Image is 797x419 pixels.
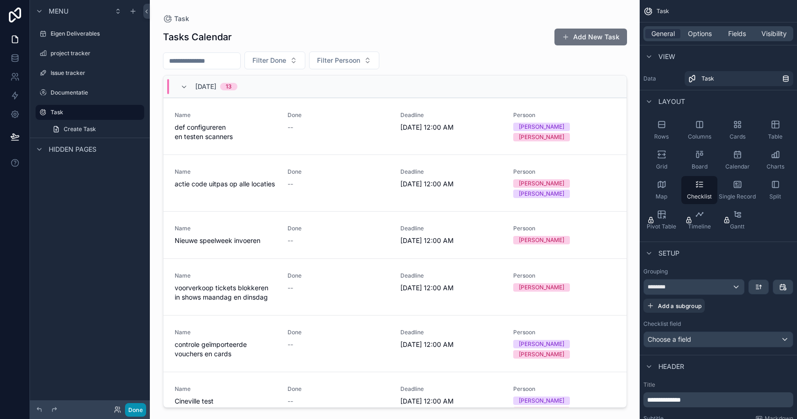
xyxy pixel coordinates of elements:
[757,146,793,174] button: Charts
[719,206,755,234] button: Gantt
[47,122,144,137] a: Create Task
[64,125,96,133] span: Create Task
[226,83,232,90] div: 13
[51,109,139,116] label: Task
[51,89,142,96] label: Documentatie
[657,7,669,15] span: Task
[643,75,681,82] label: Data
[643,116,679,144] button: Rows
[656,193,667,200] span: Map
[36,46,144,61] a: project tracker
[769,193,781,200] span: Split
[658,249,679,258] span: Setup
[36,105,144,120] a: Task
[688,223,711,230] span: Timeline
[658,362,684,371] span: Header
[656,163,667,170] span: Grid
[767,163,784,170] span: Charts
[730,223,745,230] span: Gantt
[761,29,787,38] span: Visibility
[688,29,712,38] span: Options
[643,320,681,328] label: Checklist field
[658,52,675,61] span: View
[36,66,144,81] a: Issue tracker
[51,50,142,57] label: project tracker
[688,133,711,140] span: Columns
[681,116,717,144] button: Columns
[681,146,717,174] button: Board
[643,299,705,313] button: Add a subgroup
[36,26,144,41] a: Eigen Deliverables
[648,335,691,343] span: Choose a field
[725,163,750,170] span: Calendar
[49,7,68,16] span: Menu
[687,193,712,200] span: Checklist
[643,176,679,204] button: Map
[719,176,755,204] button: Single Record
[768,133,782,140] span: Table
[730,133,745,140] span: Cards
[654,133,669,140] span: Rows
[643,206,679,234] button: Pivot Table
[643,146,679,174] button: Grid
[643,268,668,275] label: Grouping
[685,71,793,86] a: Task
[728,29,746,38] span: Fields
[658,97,685,106] span: Layout
[125,403,146,417] button: Done
[681,176,717,204] button: Checklist
[757,116,793,144] button: Table
[647,223,676,230] span: Pivot Table
[643,381,793,389] label: Title
[658,302,701,309] span: Add a subgroup
[692,163,708,170] span: Board
[49,145,96,154] span: Hidden pages
[36,85,144,100] a: Documentatie
[719,193,756,200] span: Single Record
[719,146,755,174] button: Calendar
[681,206,717,234] button: Timeline
[701,75,714,82] span: Task
[195,82,216,91] span: [DATE]
[719,116,755,144] button: Cards
[643,392,793,407] div: scrollable content
[51,30,142,37] label: Eigen Deliverables
[51,69,142,77] label: Issue tracker
[757,176,793,204] button: Split
[651,29,675,38] span: General
[643,331,793,347] button: Choose a field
